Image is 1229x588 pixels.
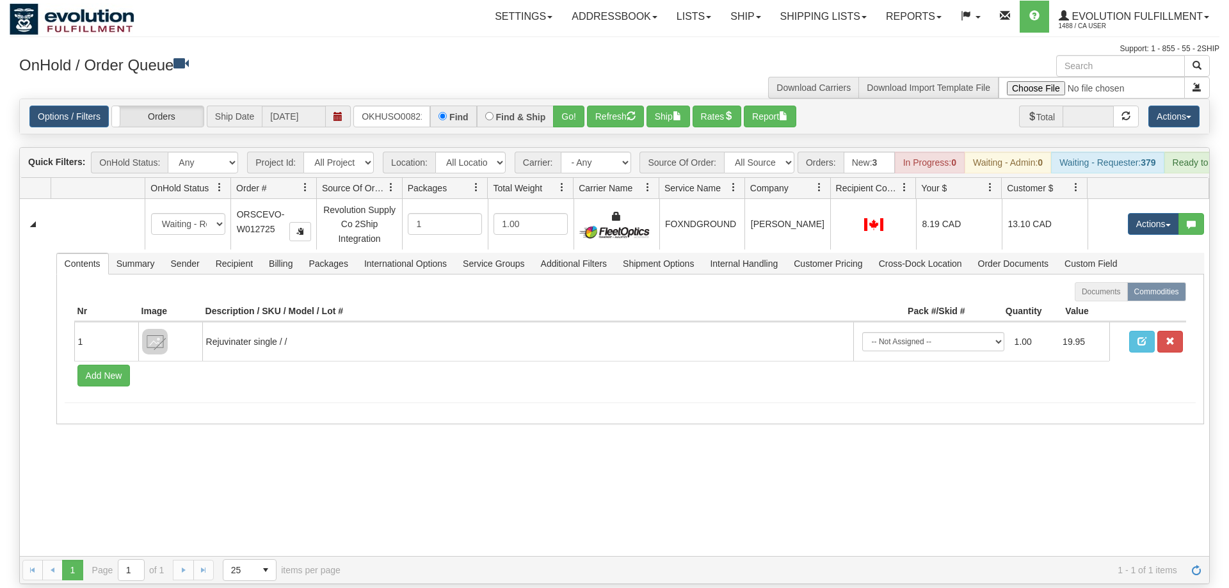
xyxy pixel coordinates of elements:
button: Report [744,106,796,127]
a: Addressbook [562,1,667,33]
span: Carrier: [515,152,561,173]
a: Download Import Template File [867,83,990,93]
button: Add New [77,365,131,386]
label: Documents [1075,282,1128,301]
span: Customer $ [1007,182,1053,195]
a: OnHold Status filter column settings [209,177,230,198]
td: 1 [74,322,138,361]
span: ORSCEVO-W012725 [237,209,285,234]
span: Summary [109,253,163,274]
span: Your $ [921,182,947,195]
span: Service Name [664,182,721,195]
strong: 379 [1141,157,1155,168]
span: Custom Field [1057,253,1125,274]
strong: 0 [951,157,956,168]
a: Order # filter column settings [294,177,316,198]
th: Value [1045,301,1109,322]
td: 8.19 CAD [916,199,1002,249]
div: grid toolbar [20,148,1209,178]
td: FOXNDGROUND [659,199,745,249]
div: Support: 1 - 855 - 55 - 2SHIP [10,44,1219,54]
strong: 3 [872,157,878,168]
label: Find [449,113,469,122]
a: Settings [485,1,562,33]
button: Copy to clipboard [289,222,311,241]
span: Shipment Options [615,253,702,274]
span: Order Documents [970,253,1056,274]
div: New: [844,152,895,173]
button: Actions [1128,213,1179,235]
span: International Options [357,253,454,274]
span: Cross-Dock Location [871,253,970,274]
span: Order # [236,182,266,195]
div: Revolution Supply Co 2Ship Integration [323,203,397,246]
a: Options / Filters [29,106,109,127]
span: Internal Handling [702,253,785,274]
label: Quick Filters: [28,155,85,168]
th: Quantity [968,301,1045,322]
div: Waiting - Requester: [1051,152,1164,173]
span: 1488 / CA User [1059,20,1155,33]
span: Recipient Country [836,182,900,195]
img: FleetOptics Inc. [579,225,654,238]
a: Shipping lists [771,1,876,33]
a: Total Weight filter column settings [551,177,573,198]
img: CA [864,218,883,231]
iframe: chat widget [1200,228,1228,359]
th: Description / SKU / Model / Lot # [202,301,853,322]
button: Go! [553,106,584,127]
span: Evolution Fulfillment [1069,11,1203,22]
span: Orders: [798,152,844,173]
span: Ship Date [207,106,262,127]
label: Orders [112,106,204,127]
th: Nr [74,301,138,322]
span: Customer Pricing [786,253,870,274]
span: Page 1 [62,560,83,580]
a: Packages filter column settings [465,177,487,198]
a: Service Name filter column settings [723,177,744,198]
td: 19.95 [1057,327,1106,356]
a: Refresh [1186,560,1207,580]
span: Company [750,182,789,195]
h3: OnHold / Order Queue [19,55,605,74]
span: Carrier Name [579,182,632,195]
input: Import [999,77,1185,99]
span: OnHold Status [150,182,209,195]
a: Company filter column settings [808,177,830,198]
a: Customer $ filter column settings [1065,177,1087,198]
label: Find & Ship [496,113,546,122]
a: Carrier Name filter column settings [637,177,659,198]
span: Service Groups [455,253,532,274]
a: Source Of Order filter column settings [380,177,402,198]
span: Total Weight [493,182,542,195]
span: items per page [223,559,341,581]
a: Evolution Fulfillment 1488 / CA User [1049,1,1219,33]
button: Ship [647,106,690,127]
button: Rates [693,106,742,127]
input: Order # [353,106,430,127]
span: select [255,560,276,580]
a: Reports [876,1,951,33]
span: Additional Filters [533,253,615,274]
label: Commodities [1127,282,1186,301]
span: Packages [301,253,355,274]
input: Search [1056,55,1185,77]
strong: 0 [1038,157,1043,168]
th: Pack #/Skid # [853,301,968,322]
a: Download Carriers [776,83,851,93]
a: Recipient Country filter column settings [894,177,915,198]
div: Waiting - Admin: [965,152,1051,173]
span: 25 [231,564,248,576]
img: 8DAB37Fk3hKpn3AAAAAElFTkSuQmCC [142,329,168,354]
button: Search [1184,55,1210,77]
a: Your $ filter column settings [979,177,1001,198]
button: Actions [1148,106,1200,127]
td: 13.10 CAD [1002,199,1088,249]
img: logo1488.jpg [10,3,134,35]
span: 1 - 1 of 1 items [358,565,1177,575]
span: Location: [383,152,435,173]
div: In Progress: [895,152,965,173]
th: Image [138,301,202,322]
a: Collapse [25,216,41,232]
td: Rejuvinater single / / [202,322,853,361]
